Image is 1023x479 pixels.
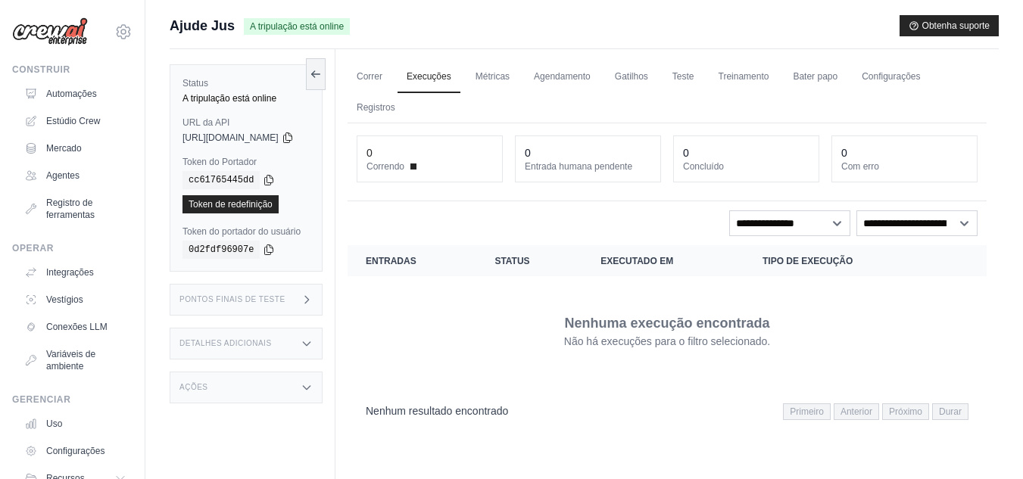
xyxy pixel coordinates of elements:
a: Configurações [18,439,133,463]
font: Correr [357,71,382,82]
font: Treinamento [719,71,769,82]
font: 0 [841,147,847,159]
a: Uso [18,412,133,436]
a: Vestígios [18,288,133,312]
font: Ações [179,383,208,391]
font: Durar [939,406,962,417]
font: Detalhes adicionais [179,339,272,347]
font: Primeiro [790,406,824,417]
font: Teste [672,71,694,82]
a: Registros [348,92,404,124]
a: Métricas [466,61,519,93]
a: Agendamento [525,61,600,93]
font: Integrações [46,267,94,278]
a: Correr [348,61,391,93]
font: 0 [683,147,689,159]
font: Registro de ferramentas [46,198,95,220]
code: cc61765445dd [182,171,260,189]
font: Entrada humana pendente [525,161,632,172]
font: A tripulação está online [250,21,344,32]
font: Token do Portador [182,157,257,167]
nav: Paginação [783,403,968,420]
font: Agentes [46,170,80,181]
font: Nenhuma execução encontrada [564,316,769,331]
font: Construir [12,64,70,75]
a: Variáveis ​​de ambiente [18,342,133,378]
font: Obtenha suporte [922,20,990,31]
a: Integrações [18,260,133,285]
font: Concluído [683,161,724,172]
a: Estúdio Crew [18,109,133,133]
font: Conexões LLM [46,322,108,332]
font: Execuções [407,71,451,82]
font: Agendamento [534,71,591,82]
a: Teste [663,61,703,93]
font: Nenhum resultado encontrado [366,405,508,417]
a: Automações [18,82,133,106]
code: 0d2fdf96907e [182,241,260,259]
a: Treinamento [710,61,778,93]
font: Status [494,256,529,266]
font: Não há execuções para o filtro selecionado. [564,335,770,347]
a: Gatilhos [606,61,657,93]
button: Obtenha suporte [900,15,999,36]
nav: Paginação [348,391,987,430]
font: 0 [366,147,373,159]
font: Registros [357,102,395,113]
font: Configurações [862,71,920,82]
font: Com erro [841,161,879,172]
font: Mercado [46,143,82,154]
a: Bater papo [784,61,847,93]
font: Operar [12,243,54,253]
font: Entradas [366,256,416,266]
font: Métricas [476,71,510,82]
font: Pontos finais de teste [179,295,285,303]
font: URL da API [182,117,229,128]
img: Logotipo [12,17,88,46]
font: Tipo de execução [763,256,853,266]
font: Executado em [600,256,673,266]
font: Token do portador do usuário [182,226,301,237]
font: Configurações [46,446,104,456]
font: Bater papo [793,71,837,82]
font: Ajude Jus [170,18,235,33]
font: Gerenciar [12,394,70,405]
font: [URL][DOMAIN_NAME] [182,132,279,143]
a: Configurações [853,61,929,93]
font: Vestígios [46,294,83,305]
font: Próximo [889,406,922,417]
font: 0 [525,147,531,159]
font: A tripulação está online [182,93,276,104]
font: Correndo [366,161,404,172]
a: Execuções [398,61,460,93]
font: Status [182,78,208,89]
a: Token de redefinição [182,195,279,213]
font: Token de redefinição [189,199,273,210]
font: Gatilhos [615,71,648,82]
font: Automações [46,89,97,99]
section: Tabela de execuções da tripulação [348,245,987,430]
a: Conexões LLM [18,315,133,339]
a: Agentes [18,163,133,188]
a: Registro de ferramentas [18,191,133,227]
font: Anterior [841,406,872,417]
font: Estúdio Crew [46,116,100,126]
font: Variáveis ​​de ambiente [46,349,95,372]
a: Mercado [18,136,133,160]
font: Uso [46,418,62,429]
